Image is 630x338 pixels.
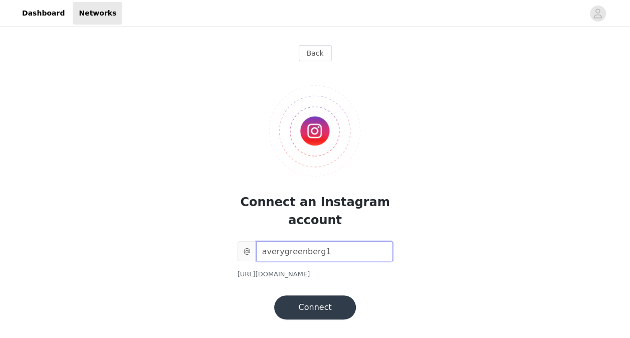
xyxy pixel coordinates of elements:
a: Networks [73,2,122,25]
span: Connect an Instagram account [240,195,389,227]
button: Connect [274,295,355,319]
img: Logo [269,85,361,177]
div: [URL][DOMAIN_NAME] [238,269,393,279]
div: avatar [593,6,602,22]
input: Enter your Instagram username [256,241,393,261]
button: Back [299,45,332,61]
a: Dashboard [16,2,71,25]
span: @ [238,241,256,261]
